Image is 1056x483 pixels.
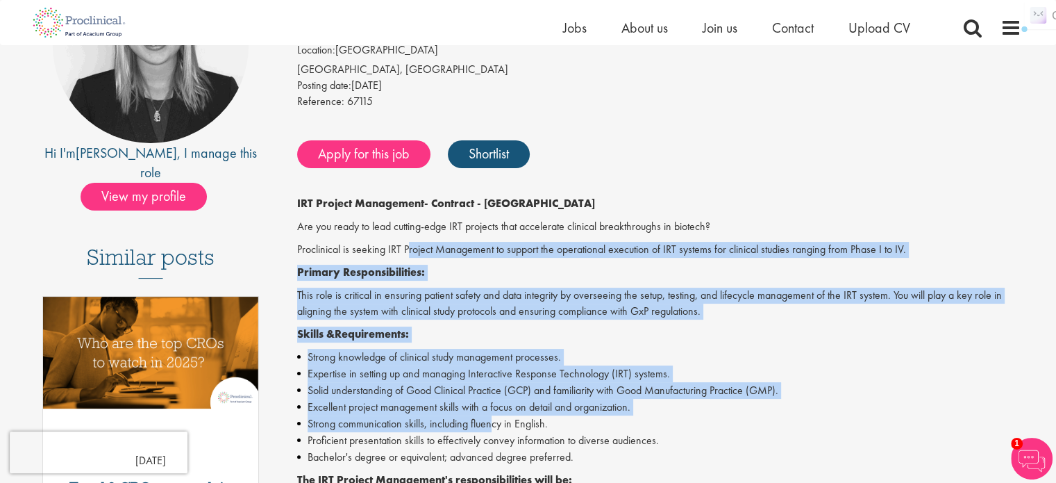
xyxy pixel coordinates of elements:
a: Link to a post [43,297,259,420]
span: View my profile [81,183,207,211]
a: Contact [772,19,814,37]
li: Excellent project management skills with a focus on detail and organization. [297,399,1021,416]
strong: - Contract - [GEOGRAPHIC_DATA] [424,196,595,211]
li: Strong knowledge of clinical study management processes. [297,349,1021,366]
p: Proclinical is seeking IRT Project Management to support the operational execution of IRT systems... [297,242,1021,258]
img: Top 10 CROs 2025 | Proclinical [43,297,259,409]
label: Location: [297,42,335,58]
li: Bachelor's degree or equivalent; advanced degree preferred. [297,449,1021,466]
a: Shortlist [448,140,530,168]
div: Hi I'm , I manage this role [35,143,267,183]
li: Expertise in setting up and managing Interactive Response Technology (IRT) systems. [297,366,1021,382]
li: [GEOGRAPHIC_DATA] [297,42,1021,62]
a: [PERSON_NAME] [76,144,177,162]
li: Strong communication skills, including fluency in English. [297,416,1021,432]
strong: Primary Responsibilities: [297,265,425,279]
p: Are you ready to lead cutting-edge IRT projects that accelerate clinical breakthroughs in biotech? [297,219,1021,235]
li: Solid understanding of Good Clinical Practice (GCP) and familiarity with Good Manufacturing Pract... [297,382,1021,399]
label: Reference: [297,94,344,110]
div: [DATE] [297,78,1021,94]
strong: IRT Project Management [297,196,424,211]
a: Upload CV [848,19,910,37]
a: Jobs [563,19,587,37]
span: 1 [1011,438,1023,450]
div: [GEOGRAPHIC_DATA], [GEOGRAPHIC_DATA] [297,62,1021,78]
a: View my profile [81,186,221,204]
img: Chatbot [1011,438,1053,480]
li: Proficient presentation skills to effectively convey information to diverse audiences. [297,432,1021,449]
a: About us [621,19,668,37]
p: This role is critical in ensuring patient safety and data integrity by overseeing the setup, test... [297,288,1021,320]
span: Posting date: [297,78,351,92]
h3: Similar posts [87,245,215,279]
strong: Skills & [297,327,335,341]
strong: Requirements: [335,327,409,341]
a: Apply for this job [297,140,430,168]
iframe: reCAPTCHA [10,432,187,473]
a: Join us [703,19,737,37]
span: 67115 [347,94,373,108]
